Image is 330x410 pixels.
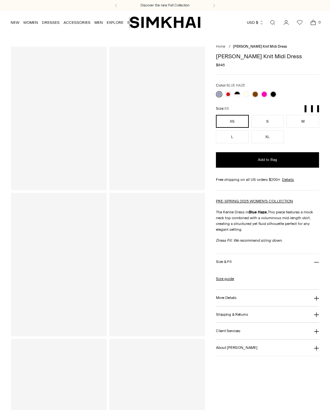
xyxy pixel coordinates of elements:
a: EXPLORE [107,15,123,30]
a: Kenlie Taffeta Knit Midi Dress [109,47,205,190]
a: Go to the account page [280,16,293,29]
a: NEW [11,15,19,30]
a: SALE [127,15,137,30]
button: More Details [216,290,319,306]
a: WOMEN [23,15,38,30]
a: Details [282,177,294,182]
p: The Kenlie Dress in This piece features a mock neck top combined with a voluminous mid-length ski... [216,209,319,232]
a: Size guide [216,276,234,282]
span: $845 [216,62,225,68]
h3: About [PERSON_NAME] [216,346,257,350]
h3: More Details [216,296,236,300]
h3: Shipping & Returns [216,312,248,317]
span: XS [224,107,229,111]
button: M [286,115,319,128]
h1: [PERSON_NAME] Knit Midi Dress [216,53,319,59]
a: Kenlie Taffeta Knit Midi Dress [11,193,107,336]
a: Wishlist [293,16,306,29]
a: ACCESSORIES [63,15,91,30]
a: Discover the new Fall Collection [141,3,189,8]
a: Home [216,44,225,49]
button: USD $ [247,15,264,30]
a: MEN [94,15,103,30]
a: DRESSES [42,15,60,30]
label: Size: [216,106,229,112]
em: Dress Fit: We recommend sizing down. [216,238,283,243]
button: Size & Fit [216,254,319,270]
a: Open cart modal [307,16,320,29]
span: Add to Bag [258,157,277,163]
a: PRE-SPRING 2025 WOMEN'S COLLECTION [216,199,293,203]
strong: Blue Haze. [249,210,268,214]
button: XS [216,115,248,128]
nav: breadcrumbs [216,44,319,50]
button: Client Services [216,323,319,339]
a: Kenlie Taffeta Knit Midi Dress [11,47,107,190]
a: SIMKHAI [130,16,200,29]
h3: Size & Fit [216,260,231,264]
a: Open search modal [266,16,279,29]
div: / [229,44,230,50]
h3: Client Services [216,329,240,333]
button: Add to Bag [216,152,319,168]
span: 0 [316,19,322,25]
button: XL [251,130,284,143]
button: S [251,115,284,128]
div: Free shipping on all US orders $200+ [216,177,319,182]
button: Shipping & Returns [216,306,319,323]
span: BLUE HAZE [227,83,245,88]
span: [PERSON_NAME] Knit Midi Dress [233,44,287,49]
a: Kenlie Taffeta Knit Midi Dress [109,193,205,336]
label: Color: [216,82,245,89]
button: About [PERSON_NAME] [216,340,319,356]
button: L [216,130,248,143]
